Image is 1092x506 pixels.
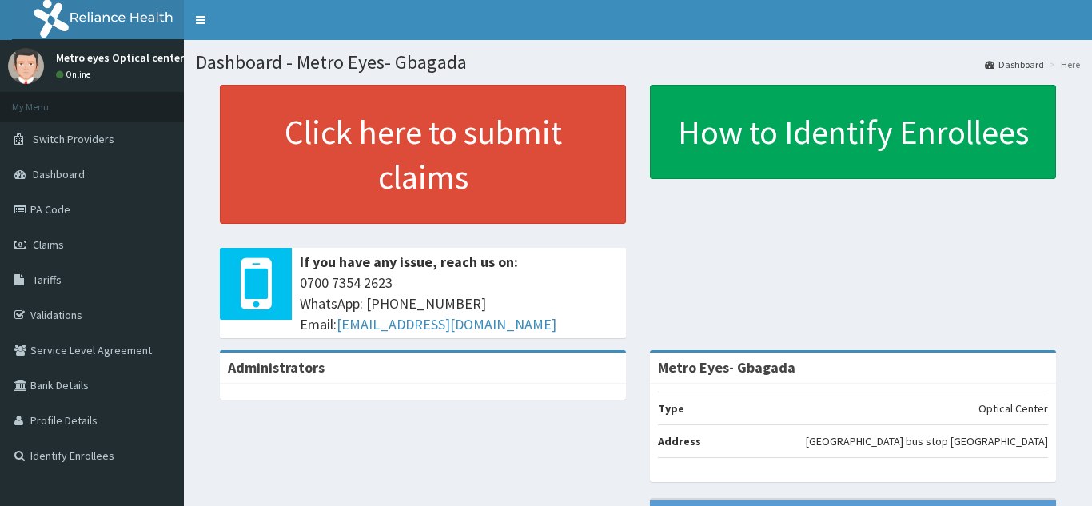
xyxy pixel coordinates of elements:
[33,273,62,287] span: Tariffs
[650,85,1056,179] a: How to Identify Enrollees
[228,358,325,377] b: Administrators
[658,401,684,416] b: Type
[658,358,795,377] strong: Metro Eyes- Gbagada
[806,433,1048,449] p: [GEOGRAPHIC_DATA] bus stop [GEOGRAPHIC_DATA]
[56,52,184,63] p: Metro eyes Optical center
[300,253,518,271] b: If you have any issue, reach us on:
[985,58,1044,71] a: Dashboard
[978,400,1048,416] p: Optical Center
[196,52,1080,73] h1: Dashboard - Metro Eyes- Gbagada
[220,85,626,224] a: Click here to submit claims
[33,132,114,146] span: Switch Providers
[658,434,701,448] b: Address
[300,273,618,334] span: 0700 7354 2623 WhatsApp: [PHONE_NUMBER] Email:
[1046,58,1080,71] li: Here
[56,69,94,80] a: Online
[33,167,85,181] span: Dashboard
[337,315,556,333] a: [EMAIL_ADDRESS][DOMAIN_NAME]
[33,237,64,252] span: Claims
[8,48,44,84] img: User Image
